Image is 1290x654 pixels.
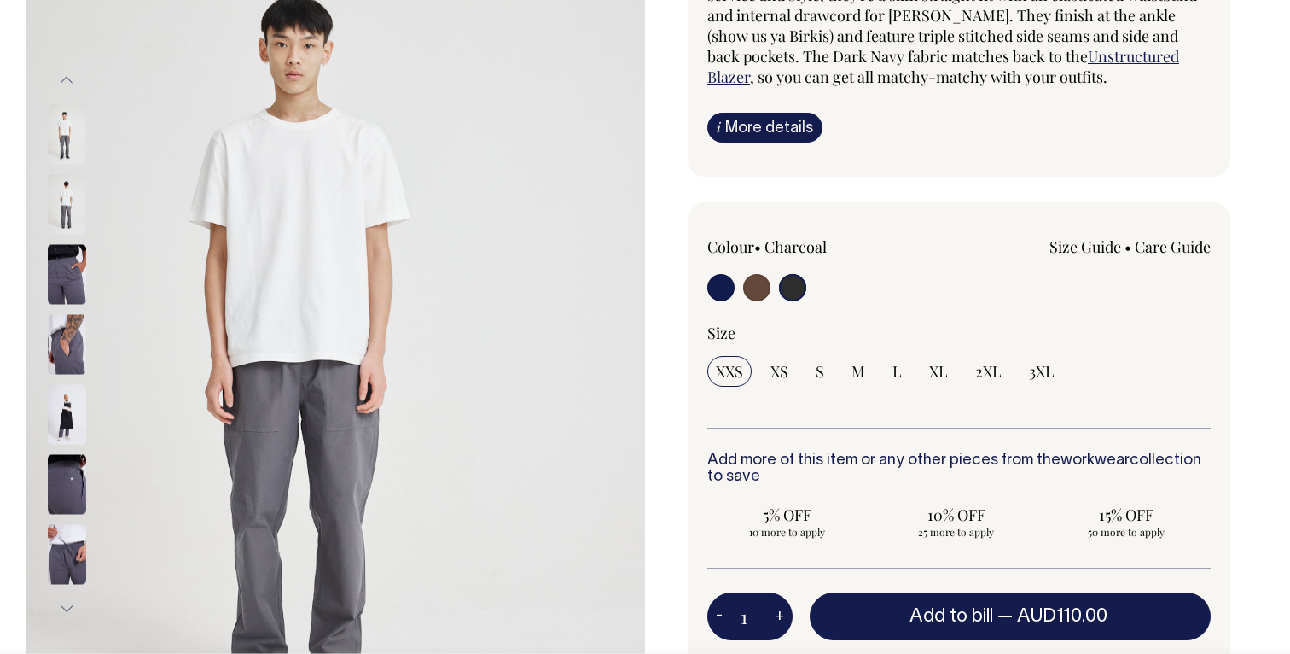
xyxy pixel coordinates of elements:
[48,384,86,444] img: charcoal
[810,593,1211,640] button: Add to bill —AUD110.00
[1046,499,1206,544] input: 15% OFF 50 more to apply
[975,361,1002,382] span: 2XL
[1055,525,1197,539] span: 50 more to apply
[750,67,1107,87] span: , so you can get all matchy-matchy with your outfits.
[1017,608,1107,625] span: AUD110.00
[707,46,1179,87] a: Unstructured Blazer
[929,361,948,382] span: XL
[843,356,874,387] input: M
[764,236,827,257] label: Charcoal
[717,118,721,136] span: i
[48,314,86,374] img: charcoal
[754,236,761,257] span: •
[766,599,793,634] button: +
[1029,361,1055,382] span: 3XL
[48,104,86,164] img: charcoal
[707,599,731,634] button: -
[54,61,79,100] button: Previous
[851,361,865,382] span: M
[707,236,909,257] div: Colour
[707,323,1211,343] div: Size
[807,356,833,387] input: S
[884,356,910,387] input: L
[48,174,86,234] img: charcoal
[909,608,993,625] span: Add to bill
[707,113,822,143] a: iMore details
[48,454,86,514] img: charcoal
[707,499,867,544] input: 5% OFF 10 more to apply
[762,356,797,387] input: XS
[1020,356,1063,387] input: 3XL
[48,244,86,304] img: charcoal
[886,505,1028,525] span: 10% OFF
[816,361,824,382] span: S
[716,525,858,539] span: 10 more to apply
[921,356,956,387] input: XL
[892,361,902,382] span: L
[997,608,1112,625] span: —
[48,524,86,584] img: charcoal
[1060,453,1130,468] a: workwear
[886,525,1028,539] span: 25 more to apply
[1135,236,1211,257] a: Care Guide
[967,356,1010,387] input: 2XL
[1055,505,1197,525] span: 15% OFF
[707,453,1211,487] h6: Add more of this item or any other pieces from the collection to save
[54,589,79,628] button: Next
[877,499,1037,544] input: 10% OFF 25 more to apply
[770,361,788,382] span: XS
[716,361,743,382] span: XXS
[707,356,752,387] input: XXS
[1124,236,1131,257] span: •
[1049,236,1121,257] a: Size Guide
[716,505,858,525] span: 5% OFF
